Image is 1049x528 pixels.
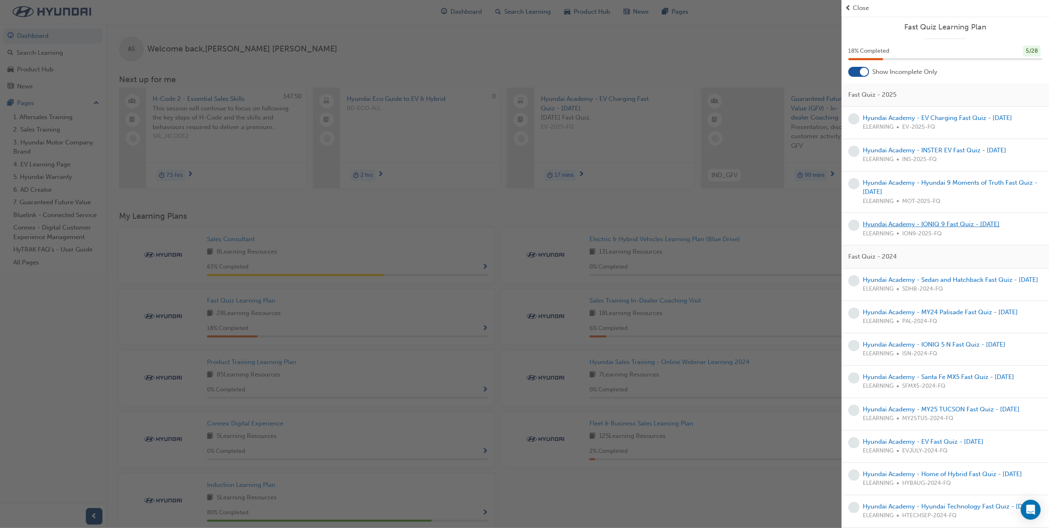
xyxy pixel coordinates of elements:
span: learningRecordVerb_NONE-icon [848,308,859,319]
span: learningRecordVerb_NONE-icon [848,146,859,157]
span: ELEARNING [863,511,893,521]
span: EV-2025-FQ [902,122,935,132]
a: Hyundai Academy - INSTER EV Fast Quiz - [DATE] [863,147,1006,154]
a: Hyundai Academy - Hyundai Technology Fast Quiz - [DATE] [863,503,1035,510]
span: ELEARNING [863,284,893,294]
span: MY25TUS-2024-FQ [902,414,953,423]
span: learningRecordVerb_NONE-icon [848,437,859,448]
span: Show Incomplete Only [872,67,937,77]
a: Hyundai Academy - MY24 Palisade Fast Quiz - [DATE] [863,308,1018,316]
span: learningRecordVerb_NONE-icon [848,405,859,416]
span: ION9-2025-FQ [902,229,942,239]
span: ELEARNING [863,317,893,326]
span: learningRecordVerb_NONE-icon [848,340,859,351]
a: Hyundai Academy - EV Fast Quiz - [DATE] [863,438,983,445]
span: MOT-2025-FQ [902,197,940,206]
span: Close [853,3,869,13]
span: 18 % Completed [848,46,889,56]
span: prev-icon [845,3,851,13]
a: Hyundai Academy - Home of Hybrid Fast Quiz - [DATE] [863,470,1022,478]
a: Hyundai Academy - Hyundai 9 Moments of Truth Fast Quiz - [DATE] [863,179,1037,196]
span: ELEARNING [863,155,893,164]
span: SDHB-2024-FQ [902,284,943,294]
span: ELEARNING [863,229,893,239]
span: ELEARNING [863,197,893,206]
a: Hyundai Academy - Santa Fe MX5 Fast Quiz - [DATE] [863,373,1014,381]
span: HYBAUG-2024-FQ [902,479,951,488]
span: ELEARNING [863,349,893,359]
div: 5 / 28 [1023,46,1041,57]
a: Hyundai Academy - IONIQ 5 N Fast Quiz - [DATE] [863,341,1005,348]
span: learningRecordVerb_NONE-icon [848,372,859,384]
span: PAL-2024-FQ [902,317,937,326]
a: Fast Quiz Learning Plan [848,22,1042,32]
span: ELEARNING [863,381,893,391]
span: SFMX5-2024-FQ [902,381,945,391]
span: INS-2025-FQ [902,155,937,164]
div: Open Intercom Messenger [1021,500,1041,520]
span: learningRecordVerb_NONE-icon [848,113,859,125]
a: Hyundai Academy - EV Charging Fast Quiz - [DATE] [863,114,1012,122]
span: learningRecordVerb_NONE-icon [848,502,859,513]
span: EVJULY-2024-FQ [902,446,947,456]
span: I5N-2024-FQ [902,349,937,359]
span: HTECHSEP-2024-FQ [902,511,957,521]
span: learningRecordVerb_NONE-icon [848,469,859,481]
span: Fast Quiz - 2025 [848,90,896,100]
a: Hyundai Academy - Sedan and Hatchback Fast Quiz - [DATE] [863,276,1038,284]
button: prev-iconClose [845,3,1046,13]
a: Hyundai Academy - MY25 TUCSON Fast Quiz - [DATE] [863,406,1020,413]
a: Hyundai Academy - IONIQ 9 Fast Quiz - [DATE] [863,220,1000,228]
span: ELEARNING [863,414,893,423]
span: ELEARNING [863,122,893,132]
span: ELEARNING [863,446,893,456]
span: learningRecordVerb_NONE-icon [848,275,859,286]
span: ELEARNING [863,479,893,488]
span: learningRecordVerb_NONE-icon [848,220,859,231]
span: Fast Quiz - 2024 [848,252,897,262]
span: learningRecordVerb_NONE-icon [848,178,859,189]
